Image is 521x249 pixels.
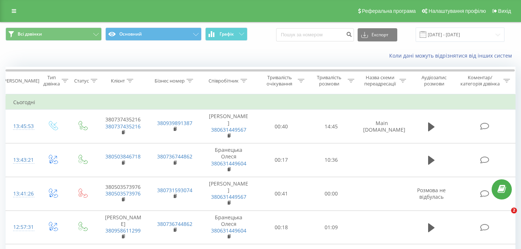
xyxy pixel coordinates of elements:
td: Бранецька Олеся [201,210,257,244]
a: 380503573976 [105,190,141,197]
td: 00:40 [256,110,306,143]
td: 10:36 [306,143,356,177]
div: Тип дзвінка [43,74,60,87]
span: 2 [511,208,517,213]
div: Клієнт [111,78,125,84]
div: 12:57:31 [13,220,30,234]
span: Вихід [498,8,511,14]
a: 380737435216 [105,123,141,130]
button: Графік [205,28,247,41]
a: 380958611299 [105,227,141,234]
div: 13:41:26 [13,187,30,201]
span: Налаштування профілю [428,8,486,14]
div: Бізнес номер [155,78,185,84]
td: 00:00 [306,177,356,210]
a: 380736744862 [157,153,192,160]
div: Статус [74,78,89,84]
a: 380731593074 [157,187,192,194]
div: Тривалість розмови [313,74,346,87]
td: Сьогодні [6,95,515,110]
td: 01:09 [306,210,356,244]
a: 380503846718 [105,153,141,160]
input: Пошук за номером [276,28,354,41]
span: Розмова не відбулась [417,187,446,200]
a: 380631449567 [211,126,246,133]
a: 380631449604 [211,227,246,234]
td: Бранецька Олеся [201,143,257,177]
td: [PERSON_NAME] [201,110,257,143]
td: 00:18 [256,210,306,244]
div: Співробітник [209,78,239,84]
div: 13:45:53 [13,119,30,133]
a: 380631449604 [211,160,246,167]
a: Коли дані можуть відрізнятися вiд інших систем [389,52,515,59]
span: Реферальна програма [362,8,416,14]
a: 380939891387 [157,120,192,127]
a: 380736744862 [157,220,192,227]
button: Експорт [358,28,397,41]
td: 00:41 [256,177,306,210]
td: 14:45 [306,110,356,143]
span: Графік [220,32,234,37]
td: 380503573976 [97,177,149,210]
td: 00:17 [256,143,306,177]
span: Всі дзвінки [18,31,42,37]
td: Main [DOMAIN_NAME] [356,110,408,143]
a: 380631449567 [211,193,246,200]
div: [PERSON_NAME] [2,78,39,84]
td: 380737435216 [97,110,149,143]
button: Всі дзвінки [6,28,102,41]
div: Аудіозапис розмови [415,74,454,87]
div: Назва схеми переадресації [363,74,398,87]
td: [PERSON_NAME] [97,210,149,244]
div: Тривалість очікування [263,74,296,87]
div: 13:43:21 [13,153,30,167]
iframe: Intercom live chat [496,208,514,225]
td: [PERSON_NAME] [201,177,257,210]
div: Коментар/категорія дзвінка [459,74,502,87]
button: Основний [105,28,202,41]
